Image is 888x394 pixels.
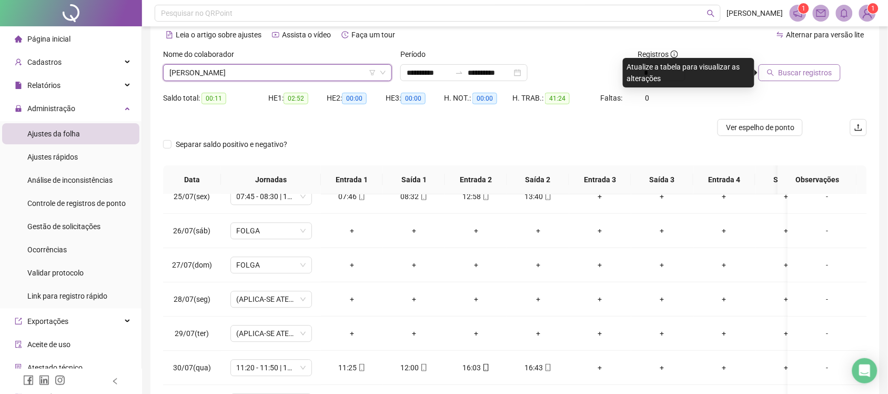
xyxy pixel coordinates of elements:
[268,92,327,104] div: HE 1:
[767,69,774,76] span: search
[453,225,499,237] div: +
[702,362,747,373] div: +
[786,174,849,185] span: Observações
[27,340,70,349] span: Aceite de uso
[169,65,386,81] span: LUCAS MIRANDA ALVES
[640,259,685,271] div: +
[237,257,306,273] span: FOLGA
[351,31,395,39] span: Faça um tour
[284,93,308,104] span: 02:52
[27,35,70,43] span: Página inicial
[638,48,678,60] span: Registros
[166,31,173,38] span: file-text
[796,191,859,202] div: -
[816,8,826,18] span: mail
[391,293,437,305] div: +
[329,191,375,202] div: 07:46
[764,191,809,202] div: +
[578,293,623,305] div: +
[27,199,126,208] span: Controle de registros de ponto
[27,245,67,254] span: Ocorrências
[327,92,385,104] div: HE 2:
[221,165,321,194] th: Jornadas
[578,328,623,339] div: +
[400,48,432,60] label: Período
[578,225,623,237] div: +
[175,329,209,338] span: 29/07(ter)
[764,259,809,271] div: +
[201,93,226,104] span: 00:11
[702,225,747,237] div: +
[764,225,809,237] div: +
[27,58,62,66] span: Cadastros
[172,261,212,269] span: 27/07(dom)
[507,165,569,194] th: Saída 2
[545,93,570,104] span: 41:24
[453,191,499,202] div: 12:58
[779,67,832,78] span: Buscar registros
[516,328,561,339] div: +
[27,317,68,326] span: Exportações
[401,93,426,104] span: 00:00
[112,378,119,385] span: left
[174,192,210,201] span: 25/07(sex)
[640,328,685,339] div: +
[329,293,375,305] div: +
[15,318,22,325] span: export
[516,259,561,271] div: +
[543,193,552,200] span: mobile
[341,31,349,38] span: history
[445,165,507,194] th: Entrada 2
[27,363,83,372] span: Atestado técnico
[237,291,306,307] span: (APLICA-SE ATESTADO)
[237,189,306,204] span: 07:45 - 08:30 | 13:00 - 13:35
[27,269,84,277] span: Validar protocolo
[512,92,600,104] div: H. TRAB.:
[702,259,747,271] div: +
[796,328,859,339] div: -
[444,92,512,104] div: H. NOT.:
[623,58,754,87] div: Atualize a tabela para visualizar as alterações
[386,92,444,104] div: HE 3:
[163,48,241,60] label: Nome do colaborador
[516,191,561,202] div: 13:40
[868,3,879,14] sup: Atualize o seu contato no menu Meus Dados
[578,362,623,373] div: +
[764,362,809,373] div: +
[23,375,34,386] span: facebook
[702,191,747,202] div: +
[718,119,803,136] button: Ver espelho de ponto
[173,363,211,372] span: 30/07(qua)
[786,31,864,39] span: Alternar para versão lite
[640,362,685,373] div: +
[793,8,803,18] span: notification
[640,191,685,202] div: +
[631,165,693,194] th: Saída 3
[272,31,279,38] span: youtube
[871,5,875,12] span: 1
[707,9,715,17] span: search
[796,362,859,373] div: -
[282,31,331,39] span: Assista o vídeo
[15,82,22,89] span: file
[759,64,841,81] button: Buscar registros
[543,364,552,371] span: mobile
[329,225,375,237] div: +
[163,165,221,194] th: Data
[840,8,849,18] span: bell
[516,293,561,305] div: +
[27,104,75,113] span: Administração
[237,360,306,376] span: 11:20 - 11:50 | 16:00 - 16:40
[15,58,22,66] span: user-add
[15,35,22,43] span: home
[755,165,818,194] th: Saída 4
[569,165,631,194] th: Entrada 3
[383,165,445,194] th: Saída 1
[516,225,561,237] div: +
[481,193,490,200] span: mobile
[357,364,366,371] span: mobile
[27,292,107,300] span: Link para registro rápido
[369,70,376,76] span: filter
[852,358,877,383] div: Open Intercom Messenger
[455,68,463,77] span: swap-right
